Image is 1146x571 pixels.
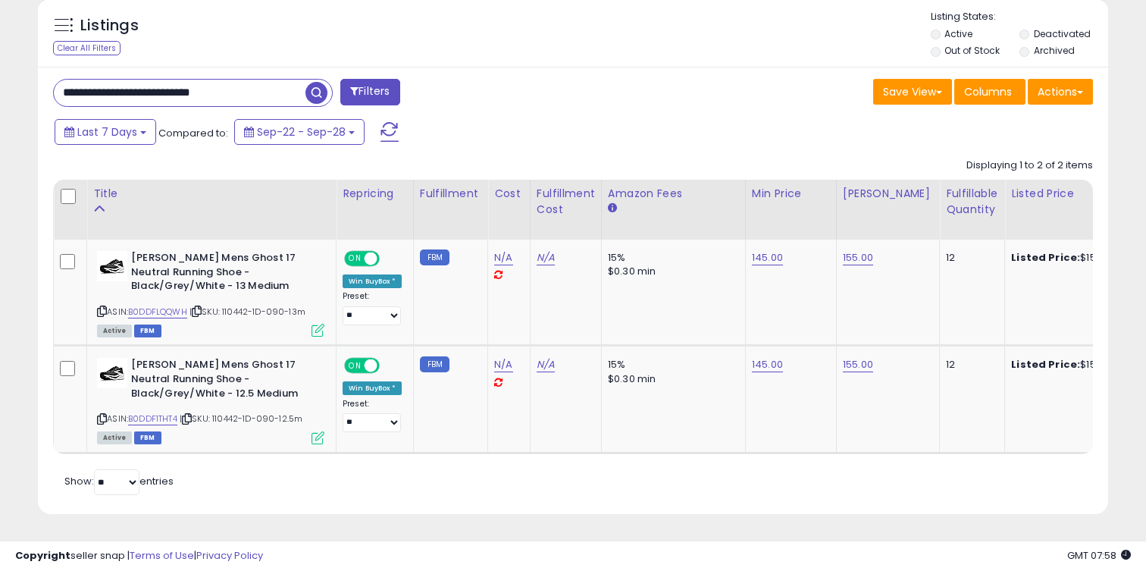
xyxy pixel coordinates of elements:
div: Fulfillment [420,186,481,202]
a: B0DDF1THT4 [128,413,177,425]
div: ASIN: [97,358,324,442]
b: [PERSON_NAME] Mens Ghost 17 Neutral Running Shoe - Black/Grey/White - 13 Medium [131,251,315,297]
b: [PERSON_NAME] Mens Ghost 17 Neutral Running Shoe - Black/Grey/White - 12.5 Medium [131,358,315,404]
span: | SKU: 110442-1D-090-13m [189,306,305,318]
a: N/A [494,357,512,372]
label: Archived [1034,44,1075,57]
button: Actions [1028,79,1093,105]
b: Listed Price: [1011,250,1080,265]
a: B0DDFLQQWH [128,306,187,318]
div: Preset: [343,291,402,325]
div: Listed Price [1011,186,1142,202]
button: Sep-22 - Sep-28 [234,119,365,145]
div: Displaying 1 to 2 of 2 items [966,158,1093,173]
small: FBM [420,249,449,265]
small: Amazon Fees. [608,202,617,215]
label: Out of Stock [944,44,1000,57]
span: | SKU: 110442-1D-090-12.5m [180,413,302,425]
small: FBM [420,356,449,372]
b: Listed Price: [1011,357,1080,372]
div: Cost [494,186,524,202]
a: 155.00 [843,250,873,265]
div: Repricing [343,186,407,202]
div: seller snap | | [15,549,263,563]
div: $150.00 [1011,251,1137,265]
a: N/A [494,250,512,265]
div: Min Price [752,186,830,202]
span: ON [346,253,365,265]
div: Win BuyBox * [343,381,402,395]
a: 145.00 [752,357,783,372]
strong: Copyright [15,548,70,563]
label: Deactivated [1034,27,1091,40]
div: $0.30 min [608,265,734,278]
p: Listing States: [931,10,1109,24]
span: Sep-22 - Sep-28 [257,124,346,140]
span: Compared to: [158,126,228,140]
div: 15% [608,358,734,372]
h5: Listings [80,15,139,36]
span: FBM [134,325,161,337]
a: 145.00 [752,250,783,265]
button: Save View [873,79,952,105]
span: Last 7 Days [77,124,137,140]
a: Terms of Use [130,548,194,563]
button: Columns [954,79,1025,105]
button: Last 7 Days [55,119,156,145]
button: Filters [340,79,399,105]
a: N/A [537,357,555,372]
span: OFF [377,359,402,372]
div: $150.00 [1011,358,1137,372]
div: [PERSON_NAME] [843,186,933,202]
div: $0.30 min [608,372,734,386]
span: All listings currently available for purchase on Amazon [97,325,132,337]
span: FBM [134,431,161,444]
span: ON [346,359,365,372]
div: Fulfillable Quantity [946,186,998,218]
div: 15% [608,251,734,265]
div: Amazon Fees [608,186,739,202]
label: Active [944,27,972,40]
div: 12 [946,358,993,372]
span: All listings currently available for purchase on Amazon [97,431,132,444]
a: Privacy Policy [196,548,263,563]
img: 31X9RfNtccL._SL40_.jpg [97,251,127,281]
div: Title [93,186,330,202]
div: Preset: [343,399,402,433]
div: Fulfillment Cost [537,186,595,218]
div: 12 [946,251,993,265]
div: ASIN: [97,251,324,335]
a: 155.00 [843,357,873,372]
span: Columns [964,84,1012,99]
img: 31X9RfNtccL._SL40_.jpg [97,358,127,388]
span: OFF [377,253,402,265]
div: Clear All Filters [53,41,121,55]
span: Show: entries [64,474,174,488]
div: Win BuyBox * [343,275,402,288]
span: 2025-10-6 07:58 GMT [1067,548,1131,563]
a: N/A [537,250,555,265]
